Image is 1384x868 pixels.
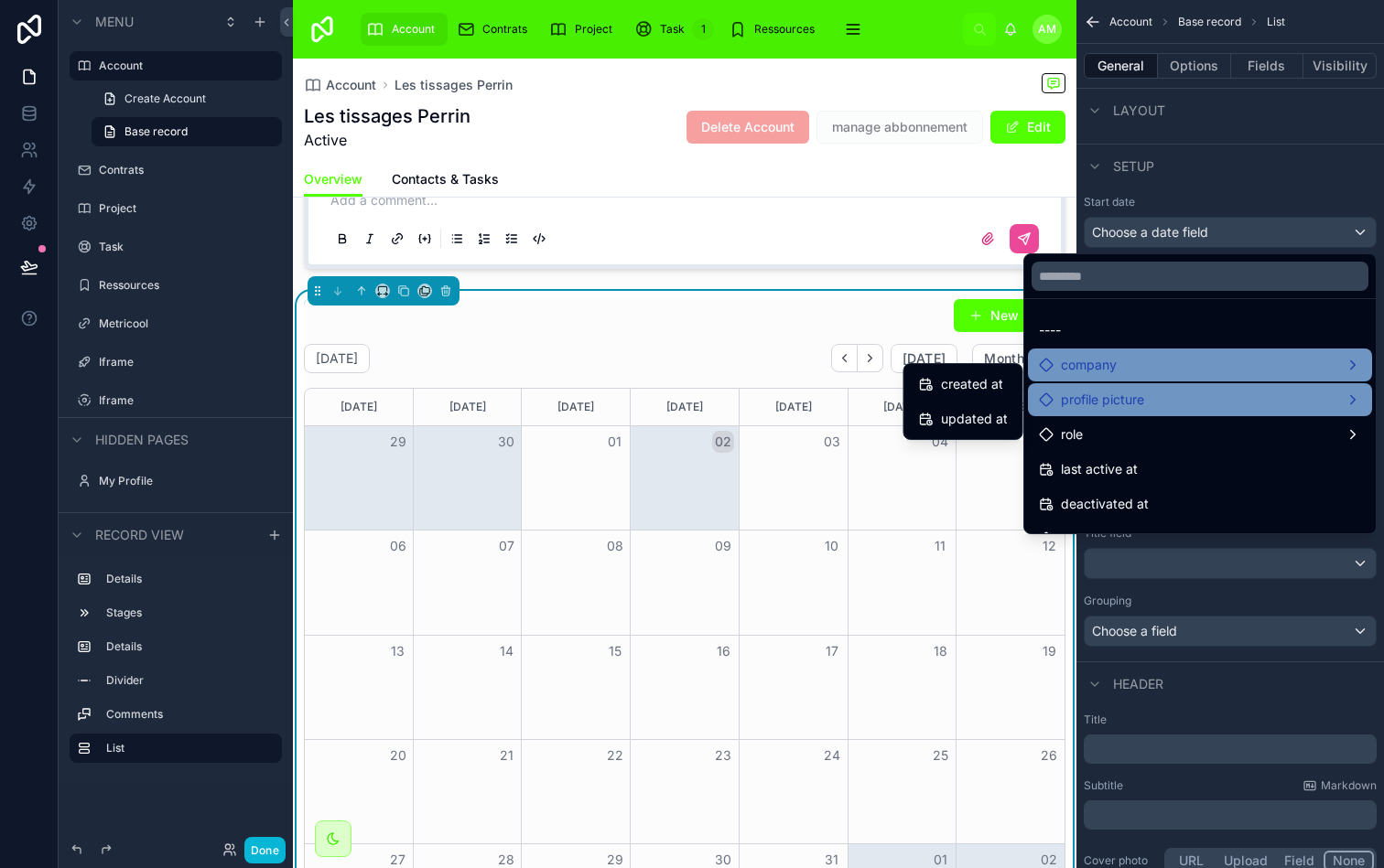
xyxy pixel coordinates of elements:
span: Task [660,22,685,37]
button: 07 [495,535,517,557]
span: last active at [1061,458,1138,480]
button: 06 [387,535,409,557]
img: App logo [308,15,337,44]
button: 25 [929,745,951,766]
div: [DATE] [416,389,519,425]
a: Task1 [629,13,719,46]
button: 16 [712,640,734,662]
button: 17 [821,640,843,662]
a: Project [544,13,625,46]
button: 21 [495,745,517,766]
button: 20 [387,745,409,766]
h2: [DATE] [316,349,358,368]
span: files [1061,528,1085,550]
button: 03 [821,431,843,453]
a: Account [304,76,376,94]
a: Les tissages Perrin [395,76,513,94]
span: Overview [304,170,362,188]
button: [DATE] [891,344,957,373]
span: Account [326,76,376,94]
button: 08 [604,535,626,557]
button: 04 [929,431,951,453]
span: [DATE] [903,350,946,367]
button: New User [954,299,1065,332]
button: 30 [495,431,517,453]
button: 22 [604,745,626,766]
div: [DATE] [633,389,736,425]
button: Month [972,344,1065,373]
div: scrollable content [351,9,963,49]
button: 10 [821,535,843,557]
span: Project [575,22,612,37]
span: ---- [1039,319,1061,341]
span: company [1061,354,1117,376]
button: 24 [821,745,843,766]
span: created at [941,373,1003,395]
button: 02 [712,431,734,453]
div: [DATE] [308,389,410,425]
span: deactivated at [1061,493,1149,515]
button: 01 [604,431,626,453]
button: 26 [1038,745,1060,766]
span: Active [304,129,470,151]
button: 23 [712,745,734,766]
button: 14 [495,640,517,662]
span: Ressources [754,22,815,37]
span: role [1061,423,1083,445]
button: 15 [604,640,626,662]
a: Contrats [451,13,540,46]
div: [DATE] [742,389,845,425]
button: Edit [990,111,1065,144]
button: 11 [929,535,951,557]
div: 1 [692,18,714,40]
span: Account [392,22,435,37]
span: updated at [941,408,1008,430]
a: Account [361,13,448,46]
h1: Les tissages Perrin [304,103,470,129]
div: [DATE] [524,389,627,425]
button: 18 [929,640,951,662]
span: Contrats [482,22,527,37]
span: profile picture [1061,389,1144,411]
span: AM [1038,22,1056,37]
button: Next [858,344,883,372]
span: Month [984,350,1024,367]
a: Contacts & Tasks [392,163,499,199]
button: 12 [1038,535,1060,557]
button: Back [831,344,858,372]
a: Overview [304,163,362,198]
div: [DATE] [851,389,954,425]
span: Contacts & Tasks [392,170,499,188]
a: Ressources [723,13,827,46]
button: 13 [387,640,409,662]
button: 29 [387,431,409,453]
button: 19 [1038,640,1060,662]
button: 09 [712,535,734,557]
